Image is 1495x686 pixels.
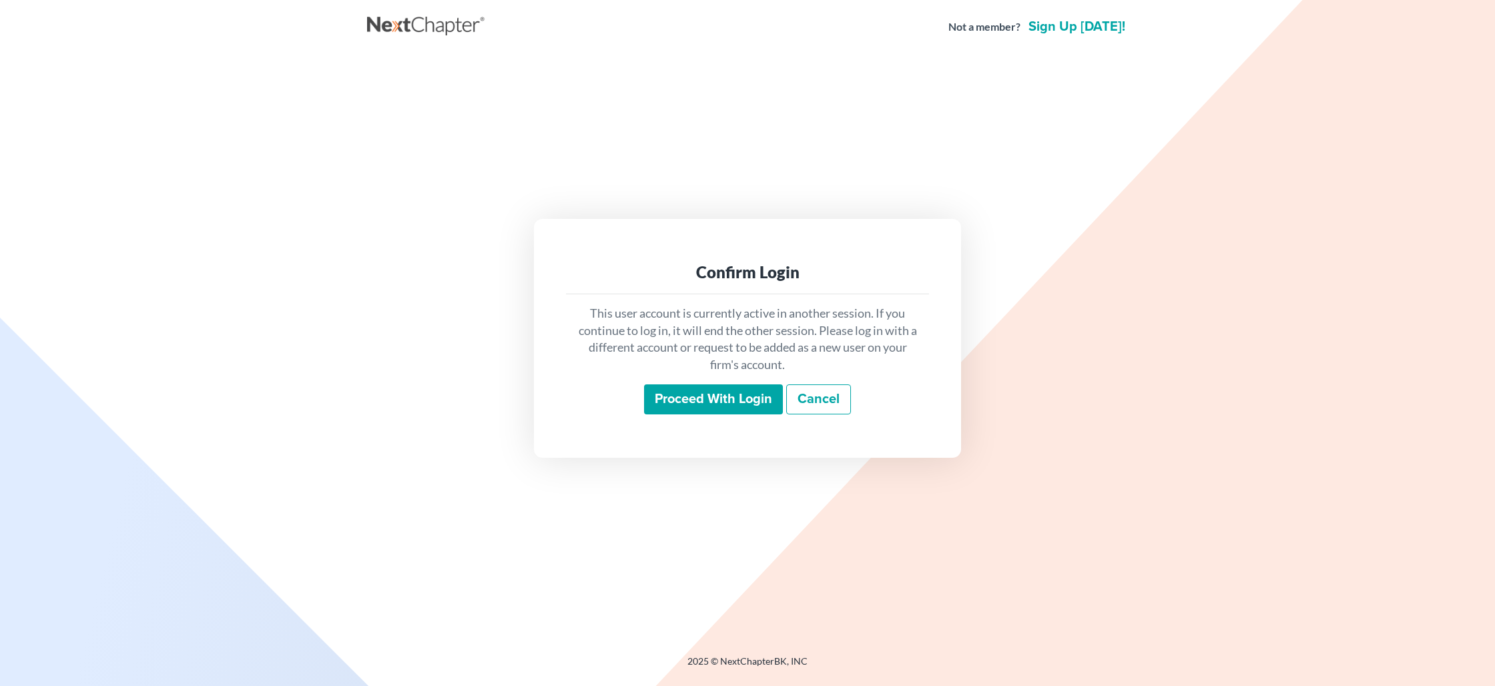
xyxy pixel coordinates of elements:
div: Confirm Login [577,262,918,283]
div: 2025 © NextChapterBK, INC [367,655,1128,679]
strong: Not a member? [948,19,1020,35]
a: Sign up [DATE]! [1026,20,1128,33]
a: Cancel [786,384,851,415]
p: This user account is currently active in another session. If you continue to log in, it will end ... [577,305,918,374]
input: Proceed with login [644,384,783,415]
